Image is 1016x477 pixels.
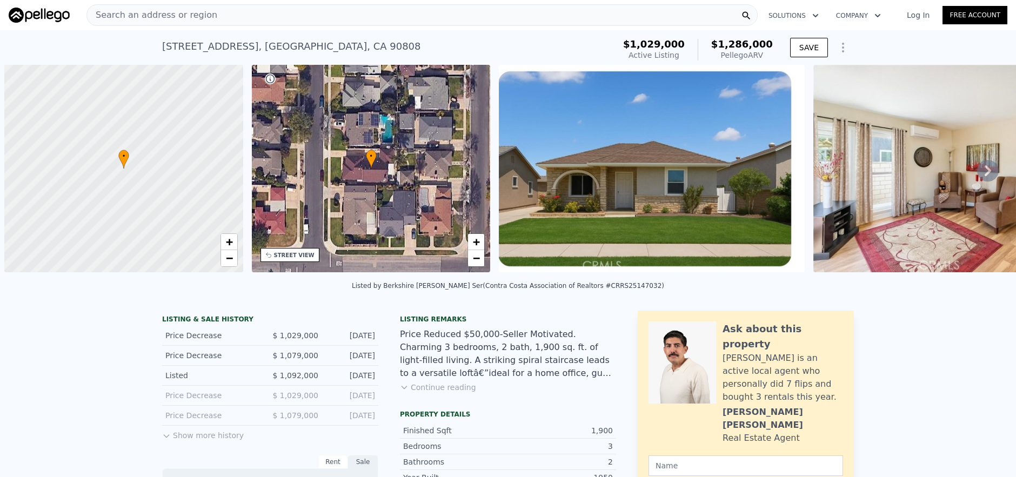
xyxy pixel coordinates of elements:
img: Pellego [9,8,70,23]
span: $ 1,092,000 [272,371,318,380]
div: [DATE] [327,370,375,381]
div: Bedrooms [403,441,508,452]
span: Search an address or region [87,9,217,22]
div: 2 [508,456,613,467]
div: Price Reduced $50,000-Seller Motivated. Charming 3 bedrooms, 2 bath, 1,900 sq. ft. of light-fille... [400,328,616,380]
div: [DATE] [327,330,375,341]
a: Zoom out [221,250,237,266]
a: Log In [894,10,943,21]
span: $ 1,029,000 [272,391,318,400]
div: Price Decrease [165,390,262,401]
a: Free Account [943,6,1007,24]
div: Price Decrease [165,410,262,421]
span: • [366,151,377,161]
button: Show more history [162,426,244,441]
div: [PERSON_NAME] [PERSON_NAME] [723,406,843,432]
div: [DATE] [327,350,375,361]
div: Listing remarks [400,315,616,324]
span: + [473,235,480,248]
div: [STREET_ADDRESS] , [GEOGRAPHIC_DATA] , CA 90808 [162,39,421,54]
span: − [473,251,480,265]
span: $1,286,000 [711,38,773,50]
div: STREET VIEW [274,251,315,259]
img: Sale: 167071176 Parcel: 47115478 [499,65,805,272]
div: Pellego ARV [711,50,773,61]
div: [PERSON_NAME] is an active local agent who personally did 7 flips and bought 3 rentals this year. [723,352,843,404]
a: Zoom out [468,250,484,266]
a: Zoom in [468,234,484,250]
div: • [366,150,377,169]
span: + [225,235,232,248]
button: SAVE [790,38,828,57]
input: Name [649,455,843,476]
button: Company [827,6,890,25]
div: Rent [318,455,348,469]
div: Price Decrease [165,350,262,361]
span: − [225,251,232,265]
span: $ 1,029,000 [272,331,318,340]
span: • [118,151,129,161]
div: Bathrooms [403,456,508,467]
div: Listed by Berkshire [PERSON_NAME] Ser (Contra Costa Association of Realtors #CRRS25147032) [352,282,664,290]
a: Zoom in [221,234,237,250]
button: Solutions [760,6,827,25]
span: $ 1,079,000 [272,351,318,360]
div: LISTING & SALE HISTORY [162,315,378,326]
button: Continue reading [400,382,476,393]
div: 1,900 [508,425,613,436]
div: Listed [165,370,262,381]
div: Sale [348,455,378,469]
div: Property details [400,410,616,419]
div: Ask about this property [723,321,843,352]
div: • [118,150,129,169]
div: Price Decrease [165,330,262,341]
div: [DATE] [327,410,375,421]
div: Finished Sqft [403,425,508,436]
span: $1,029,000 [623,38,685,50]
span: Active Listing [629,51,679,59]
div: 3 [508,441,613,452]
button: Show Options [832,37,854,58]
div: Real Estate Agent [723,432,800,445]
div: [DATE] [327,390,375,401]
span: $ 1,079,000 [272,411,318,420]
